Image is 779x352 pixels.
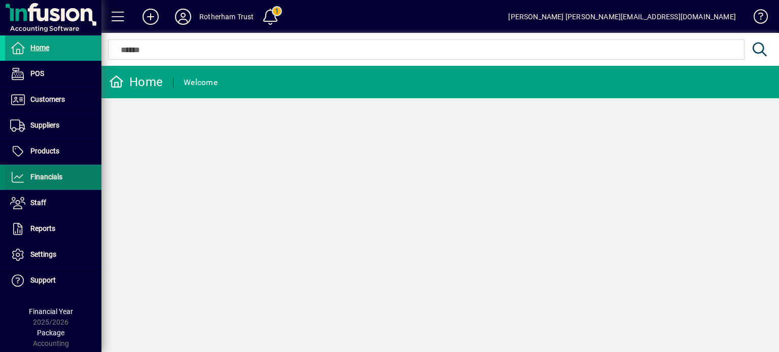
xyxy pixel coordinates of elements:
[184,74,218,91] div: Welcome
[30,276,56,284] span: Support
[167,8,199,26] button: Profile
[109,74,163,90] div: Home
[5,216,101,242] a: Reports
[5,242,101,267] a: Settings
[30,44,49,52] span: Home
[30,121,59,129] span: Suppliers
[5,139,101,164] a: Products
[746,2,766,35] a: Knowledge Base
[5,87,101,112] a: Customers
[199,9,254,25] div: Rotherham Trust
[5,268,101,293] a: Support
[30,95,65,103] span: Customers
[5,61,101,87] a: POS
[30,250,56,258] span: Settings
[30,69,44,77] span: POS
[508,9,736,25] div: [PERSON_NAME] [PERSON_NAME][EMAIL_ADDRESS][DOMAIN_NAME]
[37,329,64,337] span: Package
[30,173,62,181] span: Financials
[30,224,55,232] span: Reports
[30,199,46,207] span: Staff
[5,165,101,190] a: Financials
[29,307,73,316] span: Financial Year
[30,147,59,155] span: Products
[134,8,167,26] button: Add
[5,190,101,216] a: Staff
[5,113,101,138] a: Suppliers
